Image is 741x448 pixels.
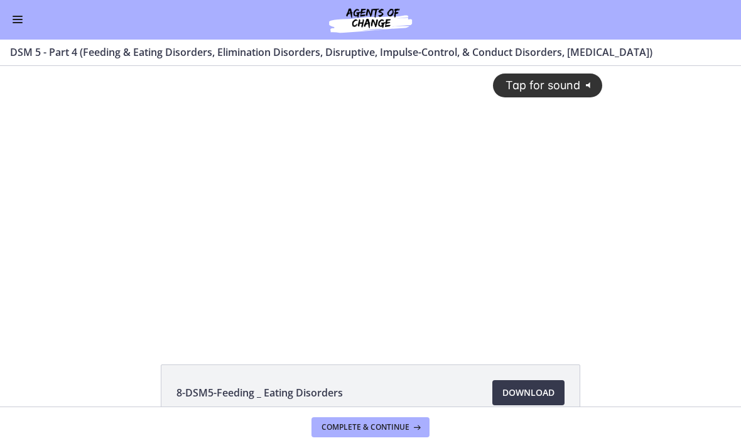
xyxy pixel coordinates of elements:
[176,386,343,401] span: 8-DSM5-Feeding _ Eating Disorders
[295,5,446,35] img: Agents of Change
[311,418,430,438] button: Complete & continue
[10,13,25,28] button: Enable menu
[494,13,580,26] span: Tap for sound
[322,423,409,433] span: Complete & continue
[492,381,565,406] a: Download
[493,8,602,31] button: Tap for sound
[10,45,716,60] h3: DSM 5 - Part 4 (Feeding & Eating Disorders, Elimination Disorders, Disruptive, Impulse-Control, &...
[502,386,554,401] span: Download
